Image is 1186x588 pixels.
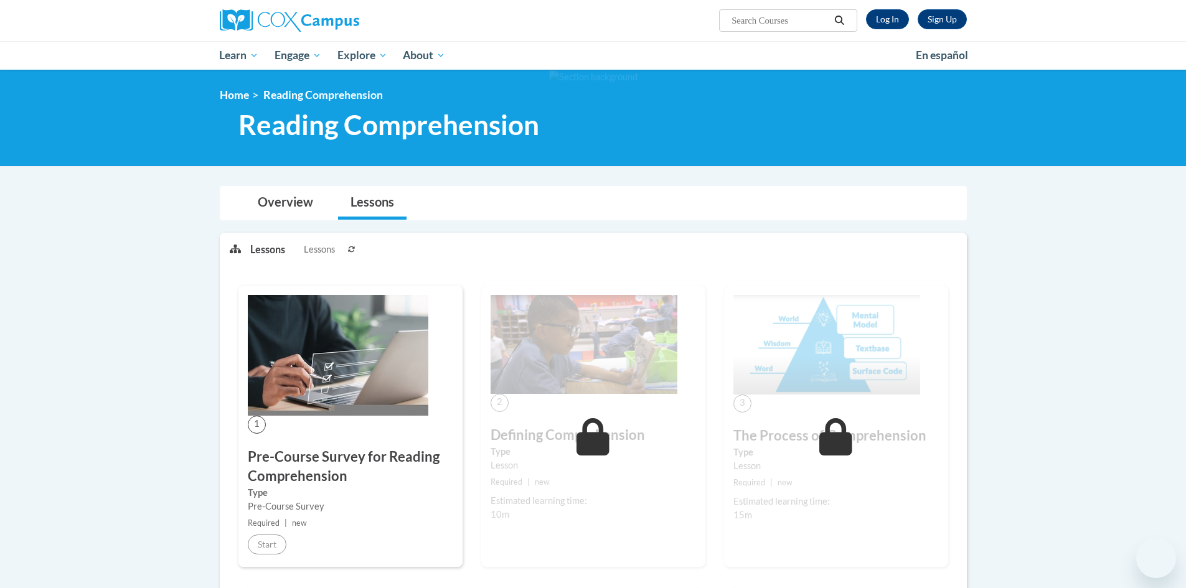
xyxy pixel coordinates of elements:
label: Type [733,446,939,459]
a: Explore [329,41,395,70]
span: new [535,477,550,487]
span: | [285,518,287,528]
iframe: Button to launch messaging window [1136,538,1176,578]
h3: Defining Comprehension [491,426,696,445]
h3: The Process of Comprehension [733,426,939,446]
span: new [778,478,793,487]
a: About [395,41,453,70]
img: Cox Campus [220,9,359,32]
span: Required [491,477,522,487]
a: Log In [866,9,909,29]
span: Reading Comprehension [263,88,383,101]
span: Required [248,518,280,528]
span: Reading Comprehension [238,108,539,141]
div: Estimated learning time: [491,494,696,508]
div: Estimated learning time: [733,495,939,508]
div: Main menu [201,41,986,70]
a: Cox Campus [220,9,456,32]
span: new [292,518,307,528]
p: Lessons [250,243,285,256]
span: Lessons [304,243,335,256]
span: 2 [491,394,509,412]
a: Overview [245,187,326,220]
span: 3 [733,394,751,413]
div: Lesson [491,459,696,472]
img: Section background [549,70,638,84]
span: | [527,477,530,487]
span: Explore [337,48,387,63]
img: Course Image [733,295,920,394]
span: 15m [733,510,752,520]
a: Engage [266,41,329,70]
div: Lesson [733,459,939,473]
span: About [403,48,445,63]
span: 10m [491,509,509,520]
a: Register [918,9,967,29]
a: Home [220,88,249,101]
img: Course Image [491,295,677,394]
label: Type [491,445,696,459]
input: Search Courses [730,13,830,28]
button: Start [248,534,286,554]
span: | [770,478,773,487]
div: Pre-Course Survey [248,500,453,513]
span: En español [916,49,968,62]
span: Required [733,478,765,487]
span: Learn [219,48,258,63]
a: Lessons [338,187,407,220]
span: Engage [275,48,321,63]
a: Learn [212,41,267,70]
button: Search [830,13,849,28]
span: 1 [248,416,266,434]
a: En español [908,42,976,68]
img: Course Image [248,295,428,416]
h3: Pre-Course Survey for Reading Comprehension [248,447,453,486]
label: Type [248,486,453,500]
